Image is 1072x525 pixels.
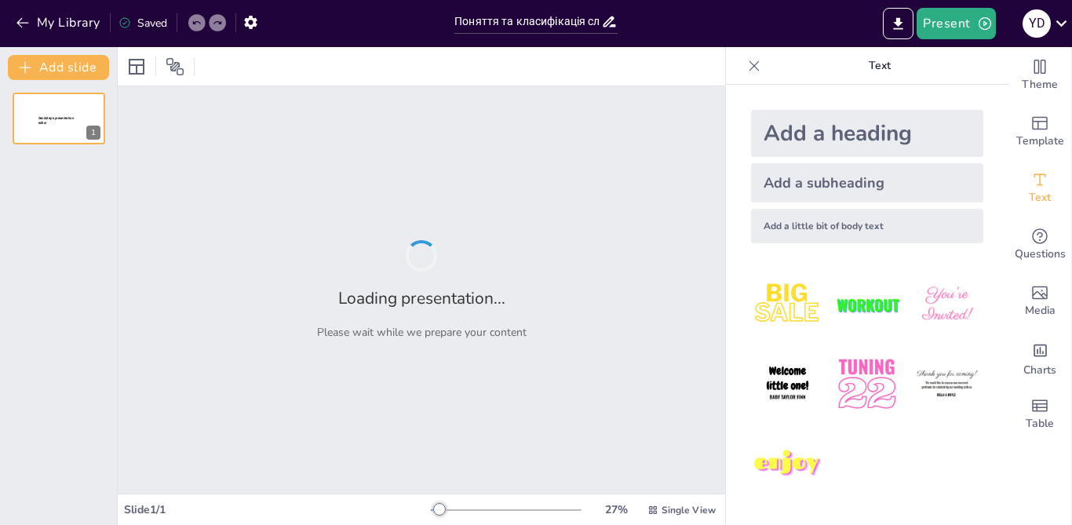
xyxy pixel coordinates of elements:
button: Present [917,8,995,39]
div: Slide 1 / 1 [124,502,431,517]
div: 1 [86,126,100,140]
div: Add a little bit of body text [751,209,983,243]
div: Saved [119,16,167,31]
button: Y D [1023,8,1051,39]
button: My Library [12,10,107,35]
input: Insert title [454,10,601,33]
span: Sendsteps presentation editor [38,116,74,125]
div: Y D [1023,9,1051,38]
img: 1.jpeg [751,268,824,341]
div: 27 % [597,502,635,517]
span: Theme [1022,76,1058,93]
span: Charts [1023,362,1056,379]
button: Add slide [8,55,109,80]
div: Add charts and graphs [1008,330,1071,386]
p: Text [767,47,993,85]
div: Get real-time input from your audience [1008,217,1071,273]
span: Table [1026,415,1054,432]
span: Text [1029,189,1051,206]
button: Export to PowerPoint [883,8,913,39]
img: 5.jpeg [830,348,903,421]
div: 1 [13,93,105,144]
div: Add a heading [751,110,983,157]
span: Media [1025,302,1056,319]
div: Change the overall theme [1008,47,1071,104]
img: 7.jpeg [751,428,824,501]
img: 2.jpeg [830,268,903,341]
img: 4.jpeg [751,348,824,421]
img: 3.jpeg [910,268,983,341]
div: Add a table [1008,386,1071,443]
span: Questions [1015,246,1066,263]
p: Please wait while we prepare your content [317,325,527,340]
div: Add text boxes [1008,160,1071,217]
h2: Loading presentation... [338,287,505,309]
div: Layout [124,54,149,79]
span: Position [166,57,184,76]
img: 6.jpeg [910,348,983,421]
span: Template [1016,133,1064,150]
span: Single View [662,504,716,516]
div: Add a subheading [751,163,983,202]
div: Add ready made slides [1008,104,1071,160]
div: Add images, graphics, shapes or video [1008,273,1071,330]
